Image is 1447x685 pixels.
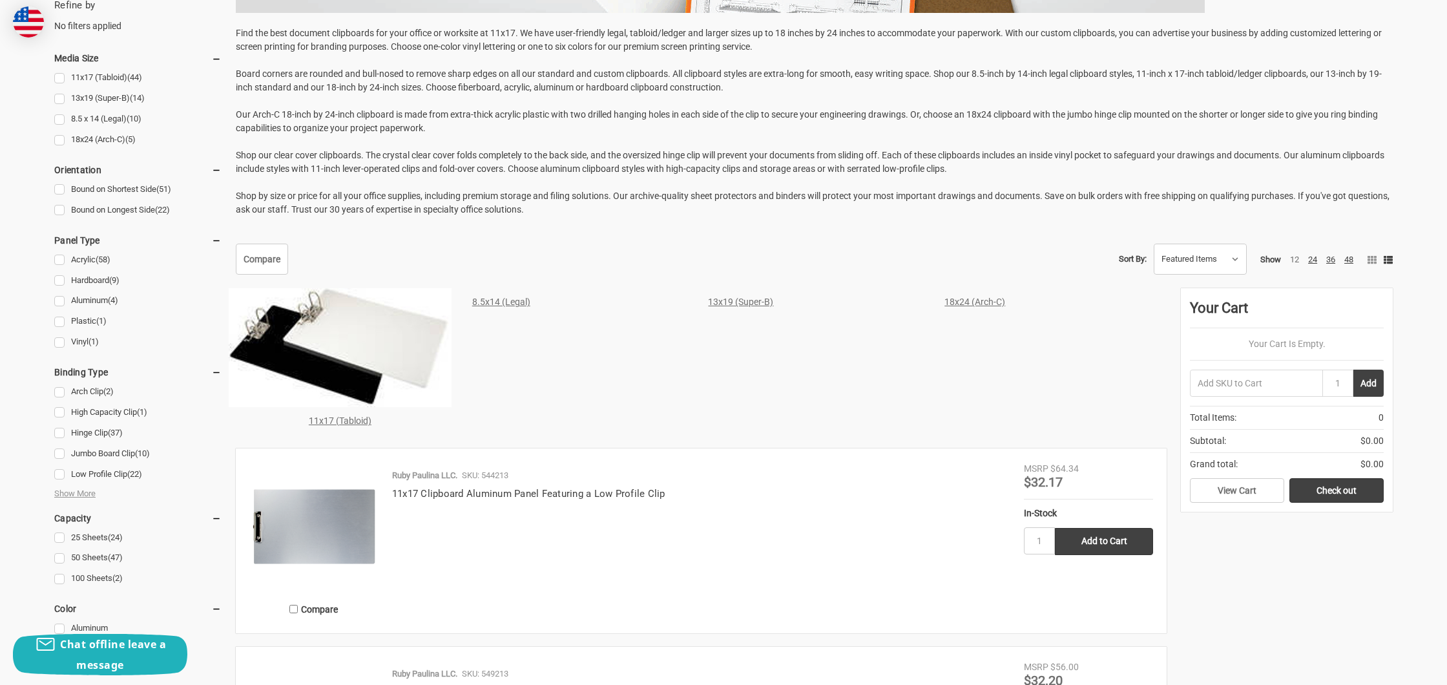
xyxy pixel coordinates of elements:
input: Add to Cart [1055,528,1153,555]
span: (1) [88,337,99,346]
span: Show More [54,487,96,500]
a: 8.5 x 14 (Legal) [54,111,222,128]
span: (1) [137,407,147,417]
a: 50 Sheets [54,549,222,567]
span: Total Items: [1190,411,1236,425]
span: (58) [96,255,110,264]
a: 25 Sheets [54,529,222,547]
span: $0.00 [1360,458,1384,471]
span: 0 [1379,411,1384,425]
a: Bound on Longest Side [54,202,222,219]
img: 11x17 (Tabloid) [229,288,452,407]
a: 12 [1290,255,1299,264]
a: View Cart [1190,478,1284,503]
input: Compare [289,605,298,613]
span: Subtotal: [1190,434,1226,448]
span: (4) [108,295,118,305]
a: Aluminum [54,292,222,310]
p: Ruby Paulina LLC. [392,469,457,482]
button: Chat offline leave a message [13,634,187,675]
span: (37) [108,428,123,437]
a: 8.5x14 (Legal) [472,297,530,307]
button: Add [1353,370,1384,397]
h5: Color [54,601,222,616]
span: (47) [108,553,123,562]
p: SKU: 549213 [462,668,508,680]
a: 36 [1326,255,1335,264]
p: SKU: 544213 [462,469,508,482]
div: In-Stock [1024,507,1153,520]
a: 18x24 (Arch-C) [54,131,222,149]
a: 11x17 (Tabloid) [54,69,222,87]
h5: Panel Type [54,233,222,248]
label: Sort By: [1119,249,1147,269]
a: Aluminum [54,620,222,637]
span: (2) [103,386,114,396]
span: $56.00 [1050,662,1079,672]
span: Show [1260,255,1281,264]
p: Find the best document clipboards for your office or worksite at 11x17. We have user-friendly leg... [236,26,1393,216]
span: $64.34 [1050,463,1079,474]
span: (10) [127,114,141,123]
span: (2) [112,573,123,583]
span: (24) [108,532,123,542]
input: Add SKU to Cart [1190,370,1322,397]
a: Low Profile Clip [54,466,222,483]
span: (14) [130,93,145,103]
div: Your Cart [1190,297,1384,328]
img: duty and tax information for United States [13,6,44,37]
h5: Media Size [54,50,222,66]
a: Jumbo Board Clip [54,445,222,463]
label: Compare [249,598,379,620]
span: (44) [127,72,142,82]
span: (51) [156,184,171,194]
span: Chat offline leave a message [60,637,166,672]
span: Grand total: [1190,458,1238,471]
a: 18x24 (Arch-C) [944,297,1005,307]
a: 48 [1344,255,1353,264]
h5: Binding Type [54,364,222,380]
a: Compare [236,244,288,275]
span: (1) [96,316,107,326]
img: 11x17 Clipboard Aluminum Panel Featuring a Low Profile Clip [249,462,379,591]
a: Vinyl [54,333,222,351]
span: (5) [125,134,136,144]
h5: Capacity [54,511,222,526]
span: (22) [127,469,142,479]
a: High Capacity Clip [54,404,222,421]
p: Ruby Paulina LLC. [392,668,457,680]
a: Bound on Shortest Side [54,181,222,198]
span: (9) [109,275,120,285]
a: Plastic [54,313,222,330]
a: Acrylic [54,251,222,269]
p: Your Cart Is Empty. [1190,337,1384,351]
div: MSRP [1024,462,1048,476]
span: (10) [135,448,150,458]
a: Hinge Clip [54,425,222,442]
a: 100 Sheets [54,570,222,587]
a: 13x19 (Super-B) [54,90,222,107]
a: Arch Clip [54,383,222,401]
div: MSRP [1024,660,1048,674]
span: (22) [155,205,170,215]
a: 24 [1308,255,1317,264]
a: Hardboard [54,272,222,290]
span: $0.00 [1360,434,1384,448]
a: 11x17 (Tabloid) [309,416,371,426]
a: 13x19 (Super-B) [708,297,773,307]
a: 11x17 Clipboard Aluminum Panel Featuring a Low Profile Clip [392,488,665,500]
h5: Orientation [54,162,222,178]
span: $32.17 [1024,474,1063,490]
a: Check out [1289,478,1384,503]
